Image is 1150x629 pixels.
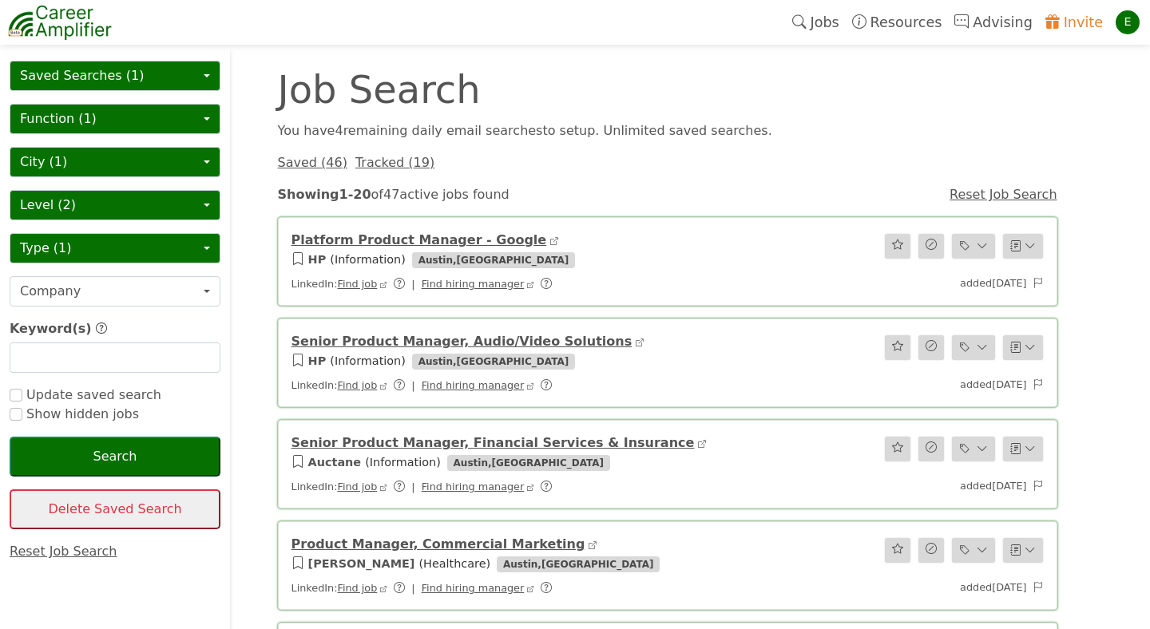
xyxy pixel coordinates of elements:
span: Update saved search [22,387,161,402]
a: Reset Job Search [950,187,1057,202]
a: Find hiring manager [422,278,525,290]
a: Platform Product Manager - Google [291,232,547,247]
span: LinkedIn: [291,379,562,391]
div: E [1116,10,1140,34]
a: HP [308,354,327,367]
button: City (1) [10,147,220,177]
a: Product Manager, Commercial Marketing [291,536,585,552]
a: HP [308,253,327,266]
span: ( Healthcare ) [418,557,490,570]
a: Senior Product Manager, Audio/Video Solutions [291,334,632,349]
div: added [DATE] [796,377,1053,394]
strong: Showing 1 - 20 [278,187,371,202]
div: added [DATE] [796,478,1053,495]
div: You have 4 remaining daily email search es to setup. Unlimited saved searches. [268,121,1067,140]
button: Type (1) [10,233,220,263]
a: Invite [1039,4,1109,41]
a: Jobs [786,4,846,41]
a: Find hiring manager [422,379,525,391]
button: Saved Searches (1) [10,61,220,91]
a: Find hiring manager [422,582,525,594]
span: Keyword(s) [10,321,92,336]
button: Function (1) [10,104,220,134]
span: | [411,582,414,594]
div: Job Search [268,70,867,109]
span: LinkedIn: [291,481,562,493]
div: added [DATE] [796,275,1053,292]
a: Advising [948,4,1038,41]
span: Austin , [GEOGRAPHIC_DATA] [412,252,575,268]
div: added [DATE] [796,580,1053,596]
span: LinkedIn: [291,582,562,594]
a: Find job [337,278,377,290]
a: Find hiring manager [422,481,525,493]
a: [PERSON_NAME] [308,557,415,570]
a: Find job [337,582,377,594]
span: ( Information ) [330,354,406,367]
span: ( Information ) [365,456,441,469]
button: Company [10,276,220,307]
span: Austin , [GEOGRAPHIC_DATA] [412,354,575,370]
a: Find job [337,481,377,493]
button: Search [10,437,220,477]
span: ( Information ) [330,253,406,266]
img: career-amplifier-logo.png [8,2,112,42]
a: Senior Product Manager, Financial Services & Insurance [291,435,695,450]
a: Tracked (19) [355,155,434,170]
a: Reset Job Search [10,544,117,559]
span: Austin , [GEOGRAPHIC_DATA] [447,455,610,471]
button: Delete Saved Search [10,489,220,529]
a: Find job [337,379,377,391]
button: Level (2) [10,190,220,220]
span: Show hidden jobs [22,406,139,421]
span: | [411,481,414,493]
span: Austin , [GEOGRAPHIC_DATA] [497,556,660,572]
a: Saved (46) [278,155,347,170]
a: Resources [846,4,949,41]
a: Auctane [308,456,362,469]
span: LinkedIn: [291,278,562,290]
span: | [411,379,414,391]
span: | [411,278,414,290]
div: of 47 active jobs found [268,185,867,204]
